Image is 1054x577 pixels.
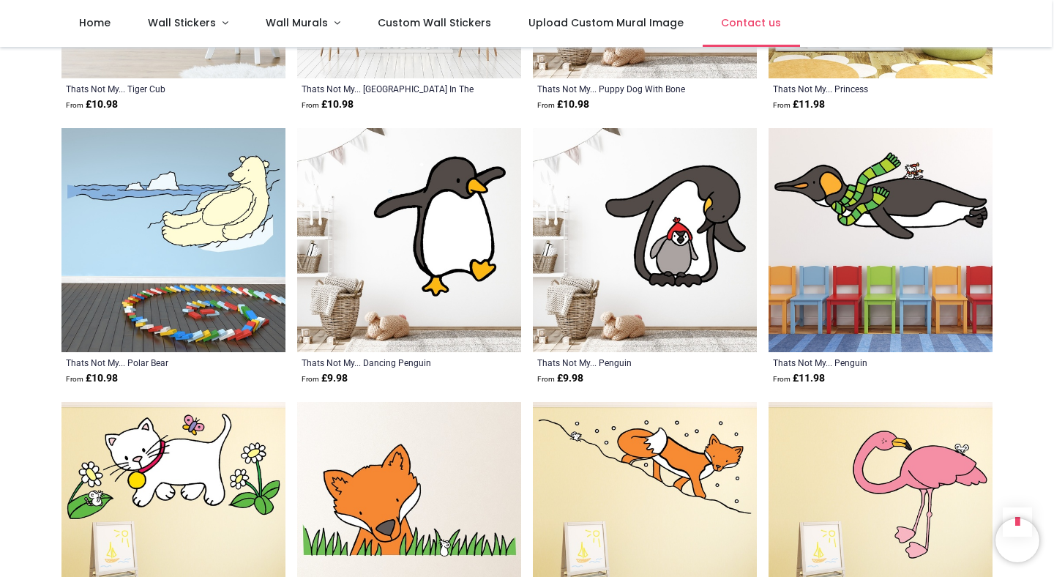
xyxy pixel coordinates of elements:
[773,375,790,383] span: From
[773,83,945,94] a: Thats Not My... Princess
[528,15,684,30] span: Upload Custom Mural Image
[66,357,238,368] a: Thats Not My... Polar Bear
[537,101,555,109] span: From
[378,15,491,30] span: Custom Wall Stickers
[721,15,781,30] span: Contact us
[66,101,83,109] span: From
[266,15,328,30] span: Wall Murals
[148,15,216,30] span: Wall Stickers
[66,97,118,112] strong: £ 10.98
[61,128,285,352] img: Thats Not My... Polar Bear Wall Sticker
[66,371,118,386] strong: £ 10.98
[773,97,825,112] strong: £ 11.98
[533,128,757,352] img: Thats Not My... Penguin Chick Wall Sticker
[302,375,319,383] span: From
[773,357,945,368] a: Thats Not My... Penguin
[302,83,474,94] a: Thats Not My... [GEOGRAPHIC_DATA] In The [GEOGRAPHIC_DATA]
[297,128,521,352] img: Thats Not My... Dancing Penguin Wall Sticker
[66,83,238,94] a: Thats Not My... Tiger Cub
[773,101,790,109] span: From
[773,371,825,386] strong: £ 11.98
[995,518,1039,562] iframe: Brevo live chat
[302,357,474,368] a: Thats Not My... Dancing Penguin
[537,375,555,383] span: From
[302,97,354,112] strong: £ 10.98
[769,128,993,352] img: Thats Not My... Penguin Wall Sticker
[79,15,111,30] span: Home
[302,371,348,386] strong: £ 9.98
[66,375,83,383] span: From
[537,371,583,386] strong: £ 9.98
[537,83,709,94] a: Thats Not My... Puppy Dog With Bone
[537,97,589,112] strong: £ 10.98
[302,101,319,109] span: From
[537,357,709,368] a: Thats Not My... Penguin [DEMOGRAPHIC_DATA]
